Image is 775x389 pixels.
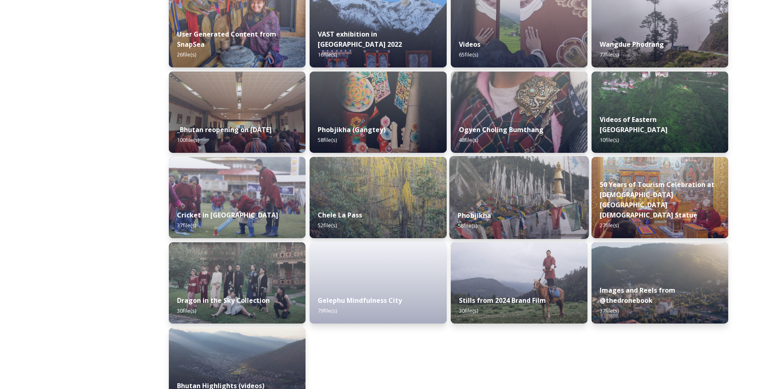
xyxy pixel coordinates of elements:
strong: Ogyen Choling Bumthang [459,125,544,134]
strong: Videos [459,40,480,49]
span: 27 file(s) [600,222,619,229]
span: 48 file(s) [459,136,478,143]
iframe: msdoc-iframe [310,242,446,344]
img: Ogyen%2520Choling%2520by%2520Matt%2520Dutile5.jpg [451,72,587,153]
strong: Stills from 2024 Brand Film [459,296,546,305]
strong: 50 Years of Tourism Celebration at [DEMOGRAPHIC_DATA][GEOGRAPHIC_DATA][DEMOGRAPHIC_DATA] Statue [600,180,714,219]
span: 65 file(s) [459,51,478,58]
img: East%2520Bhutan%2520-%2520Khoma%25204K%2520Color%2520Graded.jpg [592,72,728,153]
span: 26 file(s) [177,51,196,58]
strong: _Bhutan reopening on [DATE] [177,125,272,134]
strong: Videos of Eastern [GEOGRAPHIC_DATA] [600,115,668,134]
span: 79 file(s) [318,307,337,314]
strong: User Generated Content from SnapSea [177,30,276,49]
img: Phobjika%2520by%2520Matt%2520Dutile2.jpg [310,72,446,153]
span: 100 file(s) [177,136,199,143]
span: 16 file(s) [318,51,337,58]
span: 37 file(s) [177,222,196,229]
span: 77 file(s) [600,51,619,58]
img: Marcus%2520Westberg%2520Chelela%2520Pass%25202023_52.jpg [310,157,446,238]
strong: Phobjikha [458,211,491,220]
strong: Cricket in [GEOGRAPHIC_DATA] [177,211,278,219]
img: 01697a38-64e0-42f2-b716-4cd1f8ee46d6.jpg [592,242,728,324]
strong: Dragon in the Sky Collection [177,296,270,305]
span: 30 file(s) [177,307,196,314]
strong: Gelephu Mindfulness City [318,296,402,305]
strong: Chele La Pass [318,211,362,219]
span: 58 file(s) [318,136,337,143]
img: DSC00164.jpg [592,157,728,238]
strong: VAST exhibition in [GEOGRAPHIC_DATA] 2022 [318,30,402,49]
img: 4075df5a-b6ee-4484-8e29-7e779a92fa88.jpg [451,242,587,324]
img: 74f9cf10-d3d5-4c08-9371-13a22393556d.jpg [169,242,306,324]
img: Phobjika%2520by%2520Matt%2520Dutile1.jpg [449,156,589,239]
img: DSC00319.jpg [169,72,306,153]
img: Bhutan%2520Cricket%25201.jpeg [169,157,306,238]
strong: Phobjikha (Gangtey) [318,125,386,134]
span: 37 file(s) [600,307,619,314]
span: 52 file(s) [318,222,337,229]
strong: Wangdue Phodrang [600,40,664,49]
span: 58 file(s) [458,222,477,229]
span: 30 file(s) [459,307,478,314]
span: 10 file(s) [600,136,619,143]
strong: Images and Reels from @thedronebook [600,286,675,305]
